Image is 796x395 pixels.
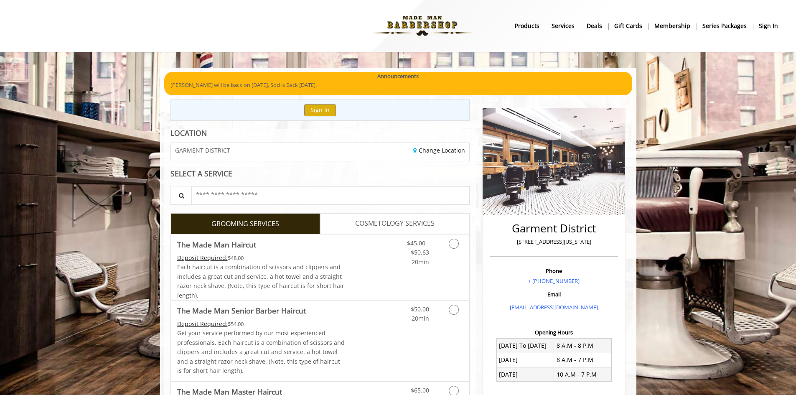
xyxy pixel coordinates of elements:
span: 20min [412,314,429,322]
b: Membership [654,21,690,31]
a: DealsDeals [581,20,608,32]
span: GROOMING SERVICES [211,219,279,229]
h2: Garment District [492,222,616,234]
b: The Made Man Haircut [177,239,256,250]
a: Gift cardsgift cards [608,20,648,32]
a: [EMAIL_ADDRESS][DOMAIN_NAME] [510,303,598,311]
b: The Made Man Senior Barber Haircut [177,305,306,316]
b: gift cards [614,21,642,31]
div: SELECT A SERVICE [170,170,470,178]
div: $48.00 [177,253,345,262]
td: [DATE] To [DATE] [496,339,554,353]
span: This service needs some Advance to be paid before we block your appointment [177,254,228,262]
a: sign insign in [753,20,784,32]
span: Each haircut is a combination of scissors and clippers and includes a great cut and service, a ho... [177,263,344,299]
span: GARMENT DISTRICT [175,147,230,153]
td: [DATE] [496,353,554,367]
a: Change Location [413,146,465,154]
td: 8 A.M - 8 P.M [554,339,612,353]
b: LOCATION [170,128,207,138]
a: Series packagesSeries packages [697,20,753,32]
b: products [515,21,539,31]
span: COSMETOLOGY SERVICES [355,218,435,229]
b: Deals [587,21,602,31]
p: [PERSON_NAME] will be back on [DATE]. Sod is Back [DATE]. [170,81,626,89]
a: ServicesServices [546,20,581,32]
p: [STREET_ADDRESS][US_STATE] [492,237,616,246]
a: Productsproducts [509,20,546,32]
td: [DATE] [496,367,554,382]
span: $65.00 [411,386,429,394]
a: + [PHONE_NUMBER] [528,277,580,285]
a: MembershipMembership [648,20,697,32]
b: sign in [759,21,778,31]
td: 8 A.M - 7 P.M [554,353,612,367]
td: 10 A.M - 7 P.M [554,367,612,382]
p: Get your service performed by our most experienced professionals. Each haircut is a combination o... [177,329,345,375]
span: $45.00 - $50.63 [407,239,429,256]
span: $50.00 [411,305,429,313]
b: Announcements [377,72,419,81]
span: 20min [412,258,429,266]
div: $54.00 [177,319,345,329]
span: This service needs some Advance to be paid before we block your appointment [177,320,228,328]
h3: Opening Hours [490,329,618,335]
b: Services [552,21,575,31]
h3: Phone [492,268,616,274]
button: Sign In [304,104,336,116]
button: Service Search [170,186,192,205]
b: Series packages [702,21,747,31]
h3: Email [492,291,616,297]
img: Made Man Barbershop logo [365,3,480,49]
